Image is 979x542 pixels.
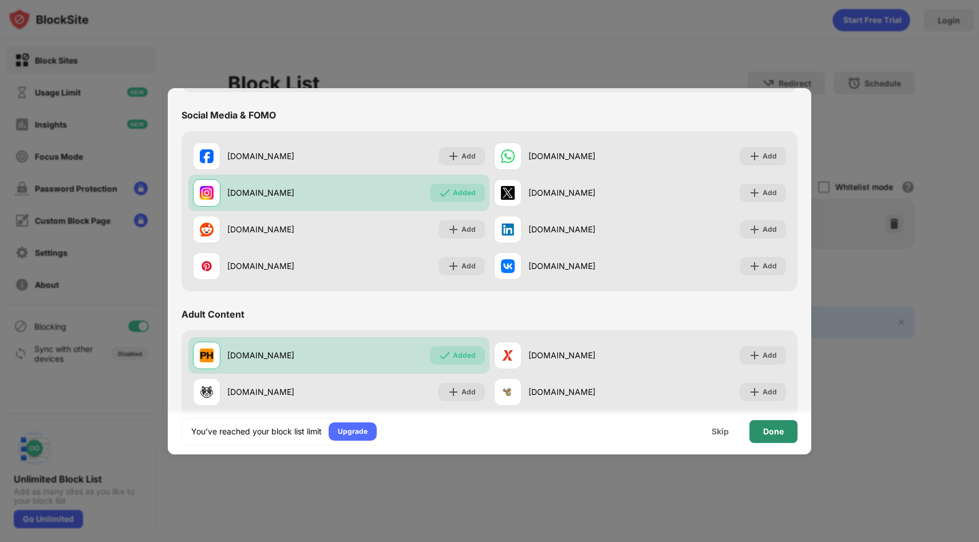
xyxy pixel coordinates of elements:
[763,224,777,235] div: Add
[200,349,214,362] img: favicons
[227,223,339,235] div: [DOMAIN_NAME]
[200,223,214,236] img: favicons
[763,350,777,361] div: Add
[227,349,339,361] div: [DOMAIN_NAME]
[453,350,476,361] div: Added
[227,260,339,272] div: [DOMAIN_NAME]
[763,427,784,436] div: Done
[528,349,640,361] div: [DOMAIN_NAME]
[200,385,214,399] img: favicons
[181,109,276,121] div: Social Media & FOMO
[501,223,515,236] img: favicons
[763,187,777,199] div: Add
[227,150,339,162] div: [DOMAIN_NAME]
[227,187,339,199] div: [DOMAIN_NAME]
[181,308,244,320] div: Adult Content
[528,187,640,199] div: [DOMAIN_NAME]
[528,386,640,398] div: [DOMAIN_NAME]
[461,151,476,162] div: Add
[200,186,214,200] img: favicons
[461,224,476,235] div: Add
[763,386,777,398] div: Add
[501,349,515,362] img: favicons
[763,151,777,162] div: Add
[227,386,339,398] div: [DOMAIN_NAME]
[501,385,515,399] img: favicons
[501,186,515,200] img: favicons
[200,259,214,273] img: favicons
[528,223,640,235] div: [DOMAIN_NAME]
[501,149,515,163] img: favicons
[528,260,640,272] div: [DOMAIN_NAME]
[461,386,476,398] div: Add
[461,260,476,272] div: Add
[528,150,640,162] div: [DOMAIN_NAME]
[200,149,214,163] img: favicons
[501,259,515,273] img: favicons
[712,427,729,436] div: Skip
[453,187,476,199] div: Added
[191,426,322,437] div: You’ve reached your block list limit
[338,426,368,437] div: Upgrade
[763,260,777,272] div: Add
